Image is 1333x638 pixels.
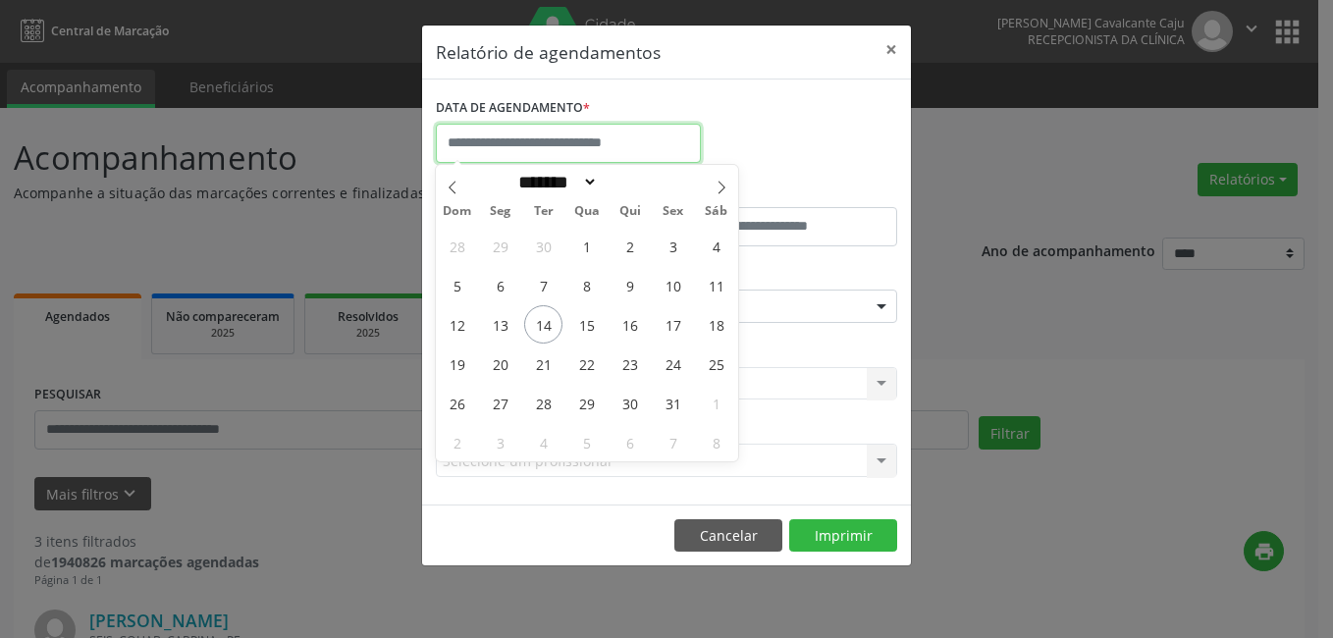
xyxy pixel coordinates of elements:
[567,266,606,304] span: Outubro 8, 2025
[654,266,692,304] span: Outubro 10, 2025
[654,423,692,461] span: Novembro 7, 2025
[872,26,911,74] button: Close
[654,227,692,265] span: Outubro 3, 2025
[524,305,562,344] span: Outubro 14, 2025
[481,423,519,461] span: Novembro 3, 2025
[789,519,897,553] button: Imprimir
[611,384,649,422] span: Outubro 30, 2025
[438,305,476,344] span: Outubro 12, 2025
[481,227,519,265] span: Setembro 29, 2025
[611,423,649,461] span: Novembro 6, 2025
[524,384,562,422] span: Outubro 28, 2025
[697,384,735,422] span: Novembro 1, 2025
[438,266,476,304] span: Outubro 5, 2025
[695,205,738,218] span: Sáb
[524,423,562,461] span: Novembro 4, 2025
[438,345,476,383] span: Outubro 19, 2025
[524,345,562,383] span: Outubro 21, 2025
[511,172,598,192] select: Month
[598,172,663,192] input: Year
[611,305,649,344] span: Outubro 16, 2025
[654,345,692,383] span: Outubro 24, 2025
[611,227,649,265] span: Outubro 2, 2025
[436,93,590,124] label: DATA DE AGENDAMENTO
[481,384,519,422] span: Outubro 27, 2025
[436,39,661,65] h5: Relatório de agendamentos
[697,227,735,265] span: Outubro 4, 2025
[524,227,562,265] span: Setembro 30, 2025
[654,305,692,344] span: Outubro 17, 2025
[567,384,606,422] span: Outubro 29, 2025
[481,305,519,344] span: Outubro 13, 2025
[524,266,562,304] span: Outubro 7, 2025
[438,423,476,461] span: Novembro 2, 2025
[567,305,606,344] span: Outubro 15, 2025
[522,205,565,218] span: Ter
[567,423,606,461] span: Novembro 5, 2025
[652,205,695,218] span: Sex
[567,345,606,383] span: Outubro 22, 2025
[671,177,897,207] label: ATÉ
[697,266,735,304] span: Outubro 11, 2025
[674,519,782,553] button: Cancelar
[697,423,735,461] span: Novembro 8, 2025
[565,205,609,218] span: Qua
[436,205,479,218] span: Dom
[479,205,522,218] span: Seg
[697,305,735,344] span: Outubro 18, 2025
[438,227,476,265] span: Setembro 28, 2025
[611,345,649,383] span: Outubro 23, 2025
[438,384,476,422] span: Outubro 26, 2025
[654,384,692,422] span: Outubro 31, 2025
[697,345,735,383] span: Outubro 25, 2025
[481,345,519,383] span: Outubro 20, 2025
[611,266,649,304] span: Outubro 9, 2025
[609,205,652,218] span: Qui
[567,227,606,265] span: Outubro 1, 2025
[481,266,519,304] span: Outubro 6, 2025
